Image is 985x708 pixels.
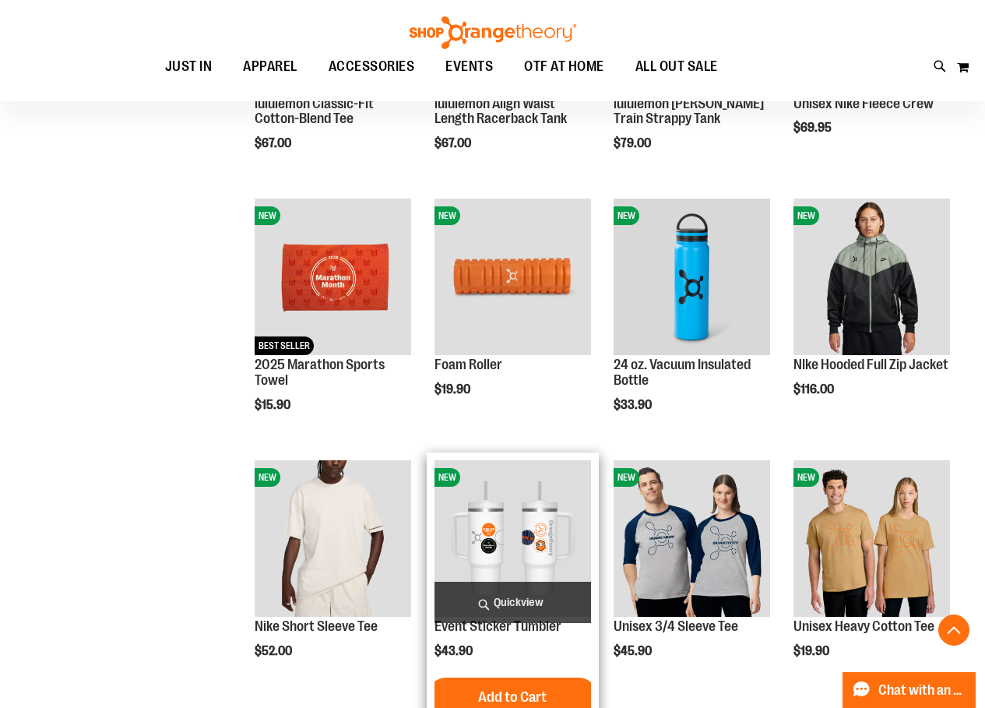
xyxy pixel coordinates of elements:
div: product [606,191,778,452]
span: JUST IN [165,49,213,84]
button: Back To Top [938,615,969,646]
span: $15.90 [255,398,293,412]
a: NIke Hooded Full Zip JacketNEW [793,199,950,358]
span: NEW [614,468,639,487]
span: NEW [434,468,460,487]
a: Quickview [434,582,591,623]
a: Unisex Heavy Cotton Tee [793,618,934,634]
img: Unisex Heavy Cotton Tee [793,460,950,617]
span: $69.95 [793,121,834,135]
span: EVENTS [445,49,493,84]
div: product [786,191,958,436]
span: APPAREL [243,49,297,84]
a: 24 oz. Vacuum Insulated BottleNEW [614,199,770,358]
span: NEW [793,206,819,225]
a: Nike Short Sleeve TeeNEW [255,460,411,619]
span: $79.00 [614,136,653,150]
span: $33.90 [614,398,654,412]
a: NIke Hooded Full Zip Jacket [793,357,948,372]
span: $45.90 [614,644,654,658]
span: NEW [255,468,280,487]
div: product [786,453,958,698]
span: Chat with an Expert [878,683,966,698]
span: $67.00 [255,136,294,150]
span: NEW [255,206,280,225]
img: NIke Hooded Full Zip Jacket [793,199,950,355]
a: Unisex 3/4 Sleeve TeeNEW [614,460,770,619]
a: Unisex Heavy Cotton TeeNEW [793,460,950,619]
span: NEW [614,206,639,225]
span: BEST SELLER [255,336,314,355]
div: product [247,453,419,698]
div: product [606,453,778,698]
span: $19.90 [793,644,832,658]
img: 2025 Marathon Sports Towel [255,199,411,355]
span: ACCESSORIES [329,49,415,84]
a: lululemon Classic-Fit Cotton-Blend Tee [255,96,374,127]
button: Chat with an Expert [843,672,976,708]
span: $43.90 [434,644,475,658]
a: 2025 Marathon Sports Towel [255,357,385,388]
img: Shop Orangetheory [407,16,579,49]
span: ALL OUT SALE [635,49,718,84]
span: Add to Cart [478,689,547,706]
img: Foam Roller [434,199,591,355]
div: product [427,191,599,436]
a: lululemon [PERSON_NAME] Train Strappy Tank [614,96,764,127]
span: OTF AT HOME [524,49,604,84]
a: 2025 Marathon Sports TowelNEWBEST SELLER [255,199,411,358]
span: $19.90 [434,382,473,396]
a: Unisex 3/4 Sleeve Tee [614,618,738,634]
img: 24 oz. Vacuum Insulated Bottle [614,199,770,355]
span: $52.00 [255,644,294,658]
a: 24 oz. Vacuum Insulated Bottle [614,357,751,388]
img: OTF 40 oz. Sticker Tumbler [434,460,591,617]
a: Unisex Nike Fleece Crew [793,96,934,111]
div: product [247,191,419,452]
span: $116.00 [793,382,836,396]
a: Foam Roller [434,357,502,372]
a: Nike Short Sleeve Tee [255,618,378,634]
img: Nike Short Sleeve Tee [255,460,411,617]
img: Unisex 3/4 Sleeve Tee [614,460,770,617]
a: OTF 40 oz. Sticker TumblerNEW [434,460,591,619]
span: NEW [793,468,819,487]
span: NEW [434,206,460,225]
span: $67.00 [434,136,473,150]
a: Foam RollerNEW [434,199,591,358]
a: lululemon Align Waist Length Racerback Tank [434,96,567,127]
a: Event Sticker Tumbler [434,618,561,634]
